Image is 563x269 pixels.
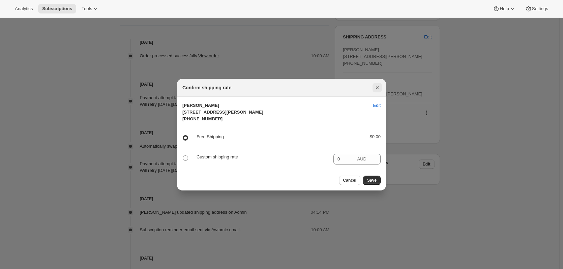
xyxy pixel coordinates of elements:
[182,84,231,91] h2: Confirm shipping rate
[357,156,366,161] span: AUD
[197,154,328,160] p: Custom shipping rate
[182,103,263,121] span: [PERSON_NAME] [STREET_ADDRESS][PERSON_NAME] [PHONE_NUMBER]
[78,4,103,13] button: Tools
[373,83,382,92] button: Close
[532,6,548,11] span: Settings
[489,4,520,13] button: Help
[369,100,385,111] button: Edit
[500,6,509,11] span: Help
[38,4,76,13] button: Subscriptions
[369,134,381,139] span: $0.00
[367,178,377,183] span: Save
[42,6,72,11] span: Subscriptions
[343,178,356,183] span: Cancel
[15,6,33,11] span: Analytics
[521,4,552,13] button: Settings
[373,102,381,109] span: Edit
[197,133,359,140] p: Free Shipping
[11,4,37,13] button: Analytics
[339,176,360,185] button: Cancel
[82,6,92,11] span: Tools
[363,176,381,185] button: Save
